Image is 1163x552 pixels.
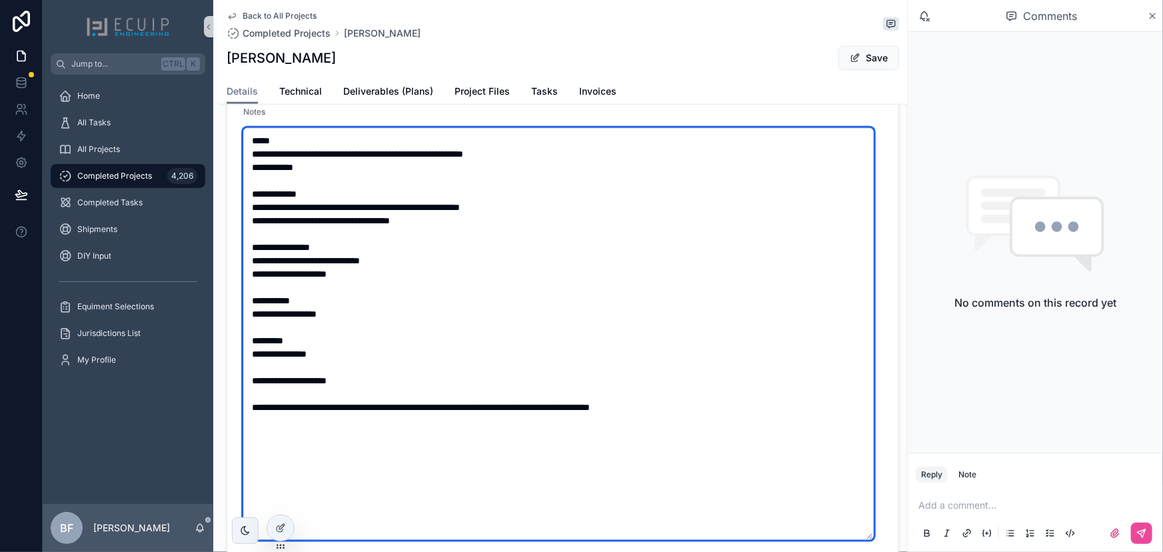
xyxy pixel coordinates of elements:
[343,79,433,106] a: Deliverables (Plans)
[167,168,197,184] div: 4,206
[954,295,1116,311] h2: No comments on this record yet
[227,49,336,67] h1: [PERSON_NAME]
[51,111,205,135] a: All Tasks
[838,46,899,70] button: Save
[51,191,205,215] a: Completed Tasks
[51,164,205,188] a: Completed Projects4,206
[227,85,258,98] span: Details
[51,53,205,75] button: Jump to...CtrlK
[51,321,205,345] a: Jurisdictions List
[51,244,205,268] a: DIY Input
[243,27,331,40] span: Completed Projects
[77,328,141,339] span: Jurisdictions List
[227,27,331,40] a: Completed Projects
[77,197,143,208] span: Completed Tasks
[60,520,73,536] span: BF
[161,57,185,71] span: Ctrl
[579,79,616,106] a: Invoices
[51,348,205,372] a: My Profile
[455,79,510,106] a: Project Files
[279,79,322,106] a: Technical
[188,59,199,69] span: K
[51,217,205,241] a: Shipments
[227,11,317,21] a: Back to All Projects
[71,59,156,69] span: Jump to...
[227,79,258,105] a: Details
[344,27,421,40] a: [PERSON_NAME]
[579,85,616,98] span: Invoices
[77,251,111,261] span: DIY Input
[51,295,205,319] a: Equiment Selections
[531,85,558,98] span: Tasks
[51,137,205,161] a: All Projects
[77,91,100,101] span: Home
[243,107,265,117] span: Notes
[77,117,111,128] span: All Tasks
[51,84,205,108] a: Home
[531,79,558,106] a: Tasks
[77,224,117,235] span: Shipments
[243,11,317,21] span: Back to All Projects
[77,355,116,365] span: My Profile
[953,467,982,483] button: Note
[916,467,948,483] button: Reply
[77,144,120,155] span: All Projects
[455,85,510,98] span: Project Files
[93,521,170,535] p: [PERSON_NAME]
[43,75,213,389] div: scrollable content
[958,469,976,480] div: Note
[343,85,433,98] span: Deliverables (Plans)
[77,301,154,312] span: Equiment Selections
[86,16,170,37] img: App logo
[1023,8,1077,24] span: Comments
[279,85,322,98] span: Technical
[77,171,152,181] span: Completed Projects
